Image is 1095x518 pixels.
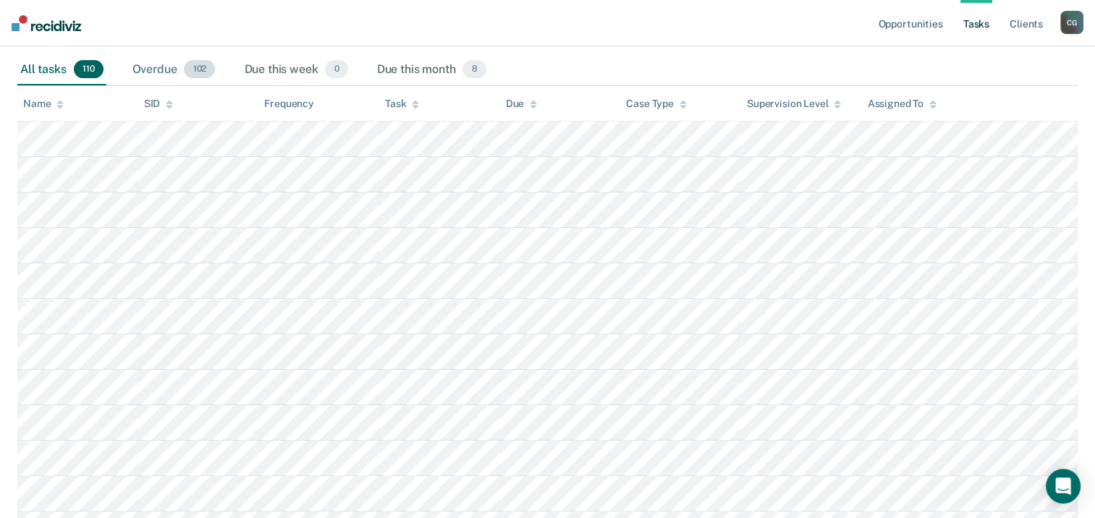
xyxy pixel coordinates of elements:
[1060,11,1083,34] button: CG
[17,54,106,86] div: All tasks110
[144,98,174,110] div: SID
[626,98,687,110] div: Case Type
[867,98,936,110] div: Assigned To
[506,98,538,110] div: Due
[374,54,489,86] div: Due this month8
[1060,11,1083,34] div: C G
[241,54,350,86] div: Due this week0
[130,54,219,86] div: Overdue102
[264,98,314,110] div: Frequency
[74,60,103,79] span: 110
[385,98,419,110] div: Task
[184,60,215,79] span: 102
[12,15,81,31] img: Recidiviz
[325,60,347,79] span: 0
[23,98,64,110] div: Name
[1046,469,1081,504] div: Open Intercom Messenger
[747,98,842,110] div: Supervision Level
[462,60,486,79] span: 8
